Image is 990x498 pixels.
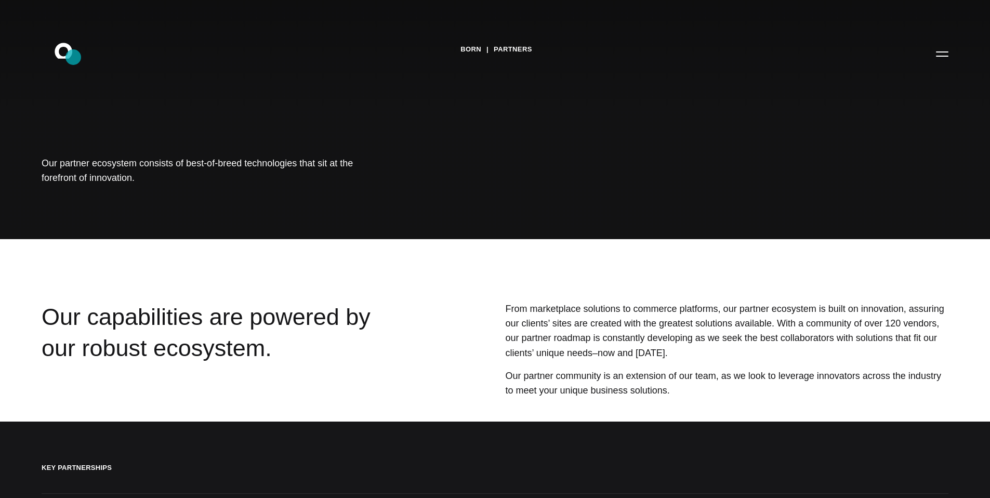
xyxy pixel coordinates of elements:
[505,369,948,398] p: Our partner community is an extension of our team, as we look to leverage innovators across the i...
[42,302,407,401] div: Our capabilities are powered by our robust ecosystem.
[460,42,481,57] a: BORN
[42,463,948,493] h2: Key Partnerships
[930,43,955,64] button: Open
[42,156,353,185] h1: Our partner ecosystem consists of best-of-breed technologies that sit at the forefront of innovat...
[494,42,532,57] a: Partners
[505,302,948,360] p: From marketplace solutions to commerce platforms, our partner ecosystem is built on innovation, a...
